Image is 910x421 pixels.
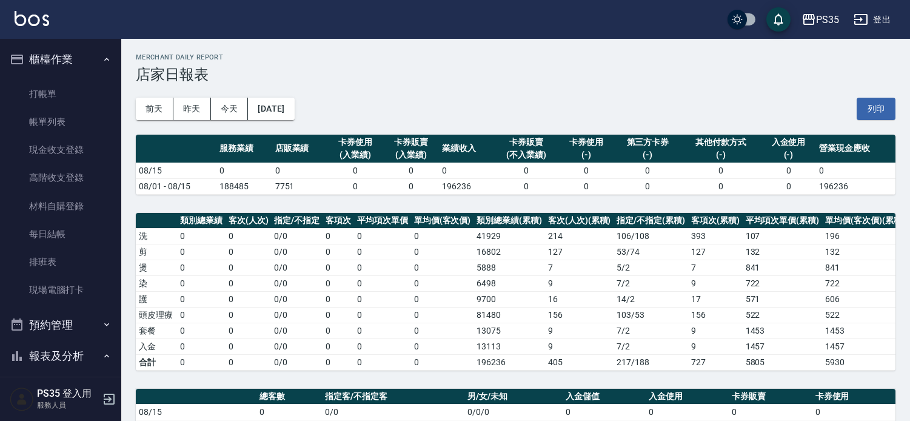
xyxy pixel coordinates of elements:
[688,354,743,370] td: 727
[464,389,563,405] th: 男/女/未知
[211,98,249,120] button: 今天
[5,220,116,248] a: 每日結帳
[563,389,646,405] th: 入金儲值
[684,136,758,149] div: 其他付款方式
[323,307,354,323] td: 0
[177,323,226,338] td: 0
[15,11,49,26] img: Logo
[354,244,411,260] td: 0
[495,163,559,178] td: 0
[354,338,411,354] td: 0
[323,291,354,307] td: 0
[5,108,116,136] a: 帳單列表
[226,260,272,275] td: 0
[323,260,354,275] td: 0
[136,98,173,120] button: 前天
[37,400,99,411] p: 服務人員
[226,228,272,244] td: 0
[684,149,758,161] div: (-)
[136,244,177,260] td: 剪
[136,323,177,338] td: 套餐
[822,323,908,338] td: 1453
[5,248,116,276] a: 排班表
[226,338,272,354] td: 0
[473,354,545,370] td: 196236
[411,307,474,323] td: 0
[614,354,688,370] td: 217/188
[681,178,761,194] td: 0
[646,404,729,420] td: 0
[383,163,439,178] td: 0
[498,136,556,149] div: 卡券販賣
[729,389,812,405] th: 卡券販賣
[271,275,323,291] td: 0 / 0
[743,307,823,323] td: 522
[323,323,354,338] td: 0
[248,98,294,120] button: [DATE]
[545,291,614,307] td: 16
[473,307,545,323] td: 81480
[354,354,411,370] td: 0
[617,149,678,161] div: (-)
[743,213,823,229] th: 平均項次單價(累積)
[272,163,328,178] td: 0
[681,163,761,178] td: 0
[558,178,614,194] td: 0
[822,244,908,260] td: 132
[545,228,614,244] td: 214
[323,228,354,244] td: 0
[614,228,688,244] td: 106 / 108
[614,244,688,260] td: 53 / 74
[761,163,817,178] td: 0
[226,244,272,260] td: 0
[136,213,908,371] table: a dense table
[330,136,380,149] div: 卡券使用
[271,228,323,244] td: 0 / 0
[323,244,354,260] td: 0
[743,260,823,275] td: 841
[322,404,464,420] td: 0/0
[473,338,545,354] td: 13113
[411,354,474,370] td: 0
[272,135,328,163] th: 店販業績
[558,163,614,178] td: 0
[561,149,611,161] div: (-)
[729,404,812,420] td: 0
[439,163,495,178] td: 0
[545,354,614,370] td: 405
[226,213,272,229] th: 客次(人次)
[256,404,322,420] td: 0
[177,338,226,354] td: 0
[216,135,272,163] th: 服務業績
[614,260,688,275] td: 5 / 2
[177,291,226,307] td: 0
[354,307,411,323] td: 0
[354,291,411,307] td: 0
[816,163,895,178] td: 0
[226,323,272,338] td: 0
[411,260,474,275] td: 0
[226,291,272,307] td: 0
[5,80,116,108] a: 打帳單
[256,389,322,405] th: 總客數
[271,354,323,370] td: 0/0
[216,163,272,178] td: 0
[271,213,323,229] th: 指定/不指定
[473,291,545,307] td: 9700
[812,389,895,405] th: 卡券使用
[473,213,545,229] th: 類別總業績(累積)
[330,149,380,161] div: (入業績)
[136,354,177,370] td: 合計
[271,307,323,323] td: 0 / 0
[743,338,823,354] td: 1457
[439,135,495,163] th: 業績收入
[323,213,354,229] th: 客項次
[386,136,436,149] div: 卡券販賣
[743,275,823,291] td: 722
[822,213,908,229] th: 單均價(客次價)(累積)
[5,44,116,75] button: 櫃檯作業
[688,228,743,244] td: 393
[323,354,354,370] td: 0
[383,178,439,194] td: 0
[177,213,226,229] th: 類別總業績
